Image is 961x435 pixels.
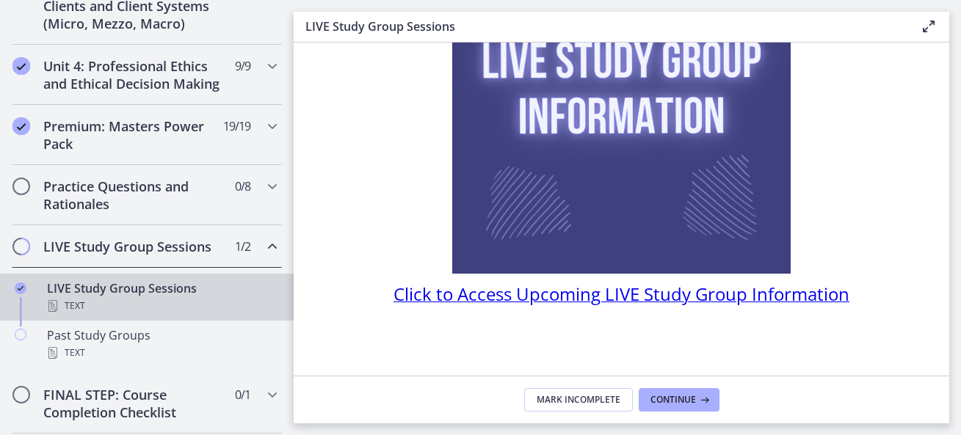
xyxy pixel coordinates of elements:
span: 9 / 9 [235,57,250,75]
h2: Premium: Masters Power Pack [43,117,222,153]
span: 0 / 8 [235,178,250,195]
div: Text [47,297,276,315]
div: Text [47,344,276,362]
a: Click to Access Upcoming LIVE Study Group Information [394,288,849,304]
h2: Practice Questions and Rationales [43,178,222,213]
span: 19 / 19 [223,117,250,135]
i: Completed [12,57,30,75]
span: Continue [650,394,696,406]
h2: Unit 4: Professional Ethics and Ethical Decision Making [43,57,222,92]
div: LIVE Study Group Sessions [47,279,276,315]
h2: FINAL STEP: Course Completion Checklist [43,386,222,421]
span: 0 / 1 [235,386,250,403]
span: 1 / 2 [235,238,250,255]
button: Mark Incomplete [524,388,633,412]
div: Past Study Groups [47,326,276,362]
span: Mark Incomplete [537,394,620,406]
i: Completed [12,117,30,135]
h3: LIVE Study Group Sessions [305,18,896,35]
span: Click to Access Upcoming LIVE Study Group Information [394,282,849,306]
i: Completed [15,282,26,294]
h2: LIVE Study Group Sessions [43,238,222,255]
button: Continue [639,388,719,412]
